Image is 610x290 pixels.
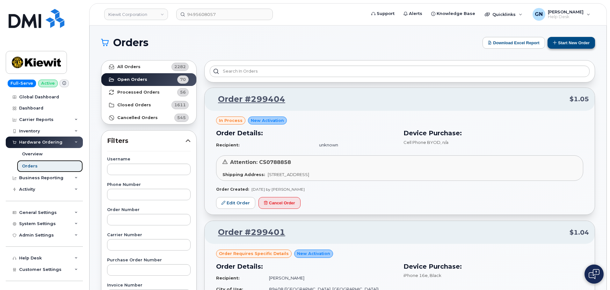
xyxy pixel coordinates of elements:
[117,77,147,82] strong: Open Orders
[117,64,141,69] strong: All Orders
[101,86,196,99] a: Processed Orders56
[101,73,196,86] a: Open Orders70
[210,227,285,238] a: Order #299401
[107,283,191,287] label: Invoice Number
[258,197,301,209] button: Cancel Order
[107,183,191,187] label: Phone Number
[570,228,589,237] span: $1.04
[222,172,265,177] strong: Shipping Address:
[101,60,196,73] a: All Orders2282
[216,142,240,147] strong: Recipient:
[107,258,191,262] label: Purchase Order Number
[440,140,448,145] span: , n/a
[403,128,583,138] h3: Device Purchase:
[216,197,255,209] a: Edit Order
[297,251,330,257] span: New Activation
[174,102,186,108] span: 1611
[177,115,186,121] span: 545
[117,90,160,95] strong: Processed Orders
[174,64,186,70] span: 2282
[107,157,191,161] label: Username
[107,208,191,212] label: Order Number
[180,76,186,82] span: 70
[117,103,151,108] strong: Closed Orders
[180,89,186,95] span: 56
[210,94,285,105] a: Order #299404
[216,275,240,280] strong: Recipient:
[107,233,191,237] label: Carrier Number
[548,37,595,49] button: Start New Order
[403,140,440,145] span: Cell Phone BYOD
[483,37,545,49] button: Download Excel Report
[113,38,149,47] span: Orders
[216,262,396,271] h3: Order Details:
[219,117,243,124] span: in process
[589,269,599,279] img: Open chat
[210,66,590,77] input: Search in orders
[216,128,396,138] h3: Order Details:
[251,117,284,124] span: New Activation
[268,172,309,177] span: [STREET_ADDRESS]
[428,273,441,278] span: , Black
[570,95,589,104] span: $1.05
[219,251,289,257] span: Order requires Specific details
[263,272,396,284] td: [PERSON_NAME]
[117,115,158,120] strong: Cancelled Orders
[107,136,185,145] span: Filters
[230,159,291,165] span: Attention: CS0788858
[216,187,249,192] strong: Order Created:
[403,262,583,271] h3: Device Purchase:
[101,99,196,111] a: Closed Orders1611
[101,111,196,124] a: Cancelled Orders545
[403,273,428,278] span: iPhone 16e
[251,187,305,192] span: [DATE] by [PERSON_NAME]
[313,139,396,151] td: unknown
